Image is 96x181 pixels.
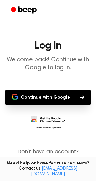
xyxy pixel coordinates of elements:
[4,166,92,177] span: Contact us
[5,148,91,165] p: Don't have an account?
[31,166,77,177] a: [EMAIL_ADDRESS][DOMAIN_NAME]
[6,4,43,17] a: Beep
[5,41,91,51] h1: Log In
[5,56,91,72] p: Welcome back! Continue with Google to log in.
[5,90,91,105] button: Continue with Google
